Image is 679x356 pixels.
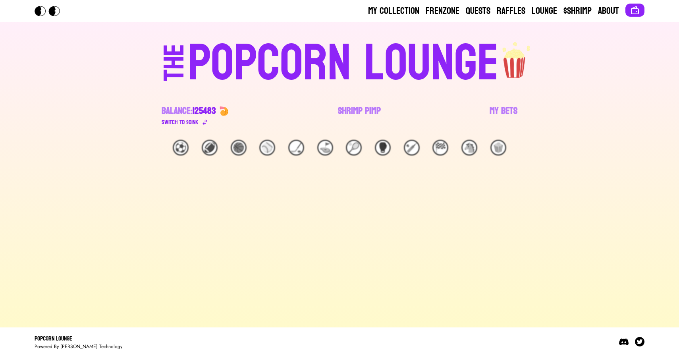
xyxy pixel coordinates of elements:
[95,35,584,89] a: THEPOPCORN LOUNGEpopcorn
[497,5,525,17] a: Raffles
[193,102,216,119] span: 125483
[619,337,629,346] img: Discord
[490,140,506,156] div: 🍿
[630,6,640,15] img: Connect wallet
[368,5,419,17] a: My Collection
[490,105,517,127] a: My Bets
[162,105,216,117] div: Balance:
[160,44,189,97] div: THE
[35,334,122,343] div: Popcorn Lounge
[598,5,619,17] a: About
[259,140,275,156] div: ⚾️
[162,117,199,127] div: Switch to $ OINK
[338,105,381,127] a: Shrimp Pimp
[346,140,362,156] div: 🎾
[231,140,247,156] div: 🏀
[219,106,229,116] img: 🍤
[188,38,499,89] div: POPCORN LOUNGE
[432,140,448,156] div: 🏁
[635,337,644,346] img: Twitter
[499,35,531,79] img: popcorn
[461,140,477,156] div: 🐴
[202,140,218,156] div: 🏈
[35,343,122,350] div: Powered By [PERSON_NAME] Technology
[173,140,189,156] div: ⚽️
[404,140,420,156] div: 🏏
[317,140,333,156] div: ⛳️
[35,6,66,16] img: Popcorn
[288,140,304,156] div: 🏒
[466,5,490,17] a: Quests
[375,140,391,156] div: 🥊
[563,5,592,17] a: $Shrimp
[532,5,557,17] a: Lounge
[426,5,459,17] a: Frenzone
